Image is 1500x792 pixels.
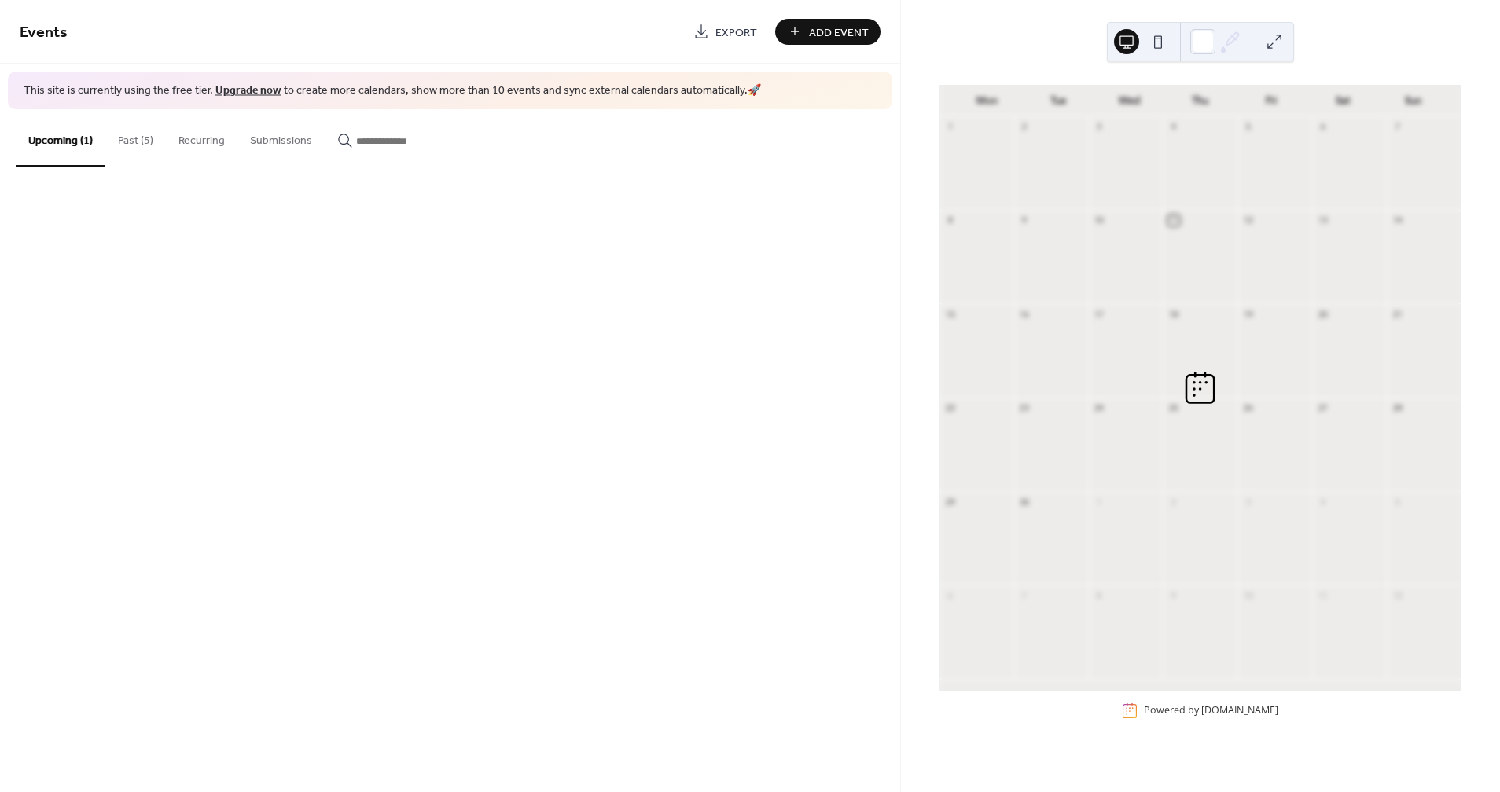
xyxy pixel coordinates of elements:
div: 17 [1094,308,1105,320]
div: 1 [1094,496,1105,508]
button: Recurring [166,109,237,165]
div: 16 [1019,308,1031,320]
div: 12 [1392,589,1403,601]
div: 14 [1392,214,1403,226]
div: 23 [1019,402,1031,414]
div: 19 [1242,308,1254,320]
div: 26 [1242,402,1254,414]
div: 8 [1094,589,1105,601]
div: 5 [1242,121,1254,133]
div: 12 [1242,214,1254,226]
div: 11 [1167,214,1179,226]
div: 13 [1317,214,1329,226]
div: 25 [1167,402,1179,414]
div: 18 [1167,308,1179,320]
div: Wed [1094,85,1164,116]
span: Export [715,24,757,41]
div: 21 [1392,308,1403,320]
div: 2 [1167,496,1179,508]
div: Sun [1378,85,1449,116]
div: 2 [1019,121,1031,133]
span: Events [20,17,68,48]
div: 7 [1019,589,1031,601]
div: 30 [1019,496,1031,508]
div: 6 [1317,121,1329,133]
div: 10 [1242,589,1254,601]
div: 5 [1392,496,1403,508]
div: 28 [1392,402,1403,414]
div: 11 [1317,589,1329,601]
div: 1 [944,121,956,133]
span: Add Event [809,24,869,41]
div: Mon [952,85,1023,116]
div: 7 [1392,121,1403,133]
div: 4 [1317,496,1329,508]
div: 9 [1167,589,1179,601]
button: Upcoming (1) [16,109,105,167]
div: 20 [1317,308,1329,320]
a: [DOMAIN_NAME] [1201,704,1278,717]
div: Sat [1307,85,1377,116]
div: Tue [1023,85,1094,116]
div: 15 [944,308,956,320]
div: Thu [1165,85,1236,116]
div: 27 [1317,402,1329,414]
button: Add Event [775,19,881,45]
div: 3 [1242,496,1254,508]
div: 10 [1094,214,1105,226]
div: 3 [1094,121,1105,133]
div: Powered by [1144,704,1278,717]
div: 4 [1167,121,1179,133]
div: 8 [944,214,956,226]
div: 9 [1019,214,1031,226]
a: Export [682,19,769,45]
div: 6 [944,589,956,601]
div: 22 [944,402,956,414]
span: This site is currently using the free tier. to create more calendars, show more than 10 events an... [24,83,761,99]
div: Fri [1236,85,1307,116]
a: Upgrade now [215,80,281,101]
div: 24 [1094,402,1105,414]
div: 29 [944,496,956,508]
button: Submissions [237,109,325,165]
button: Past (5) [105,109,166,165]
